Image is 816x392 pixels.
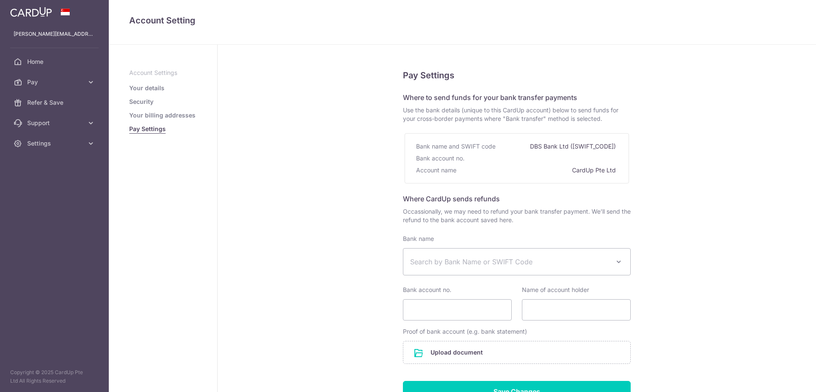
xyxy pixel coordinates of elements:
p: [PERSON_NAME][EMAIL_ADDRESS][DOMAIN_NAME] [14,30,95,38]
span: Search by Bank Name or SWIFT Code [410,257,610,267]
p: Account Settings [129,69,197,77]
img: CardUp [10,7,52,17]
span: Refer & Save [27,98,83,107]
a: Your billing addresses [129,111,195,120]
label: Bank name [403,235,434,243]
div: Upload document [403,341,631,364]
div: Account name [416,164,458,176]
h5: Pay Settings [403,69,631,82]
a: Pay Settings [129,125,166,133]
span: Occassionally, we may need to refund your bank transfer payment. We’ll send the refund to the ban... [403,207,631,224]
span: Pay [27,78,83,86]
a: Security [129,97,153,106]
div: DBS Bank Ltd ([SWIFT_CODE]) [530,140,618,152]
span: Where to send funds for your bank transfer payments [403,93,577,102]
label: Proof of bank account (e.g. bank statement) [403,327,527,336]
span: Support [27,119,83,127]
label: Bank account no. [403,286,451,294]
a: Your details [129,84,164,92]
span: Home [27,57,83,66]
span: translation missing: en.refund_bank_accounts.show.title.account_setting [129,15,195,26]
span: Settings [27,139,83,148]
div: Bank account no. [416,152,466,164]
div: Bank name and SWIFT code [416,140,497,152]
span: Where CardUp sends refunds [403,195,500,203]
div: CardUp Pte Ltd [572,164,618,176]
span: Use the bank details (unique to this CardUp account) below to send funds for your cross-border pa... [403,106,631,123]
label: Name of account holder [522,286,589,294]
